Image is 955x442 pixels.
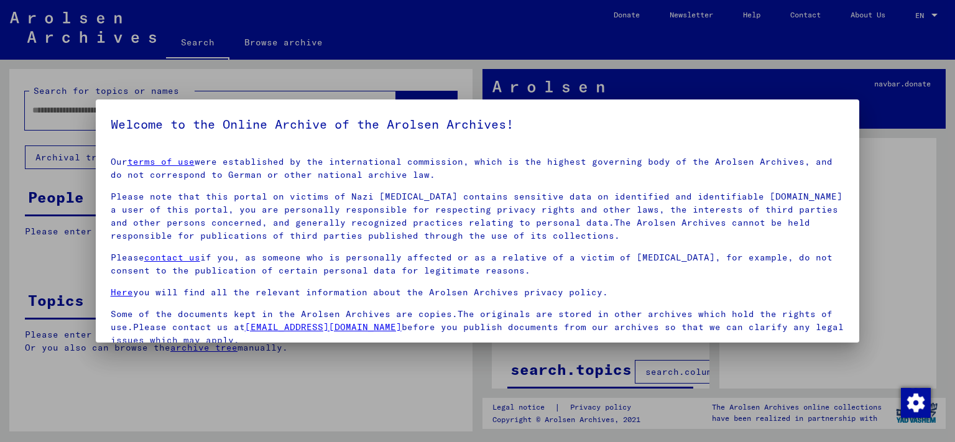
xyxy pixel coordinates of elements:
p: Please if you, as someone who is personally affected or as a relative of a victim of [MEDICAL_DAT... [111,251,845,277]
div: Change consent [900,387,930,417]
img: Change consent [901,388,931,418]
p: Please note that this portal on victims of Nazi [MEDICAL_DATA] contains sensitive data on identif... [111,190,845,242]
p: you will find all the relevant information about the Arolsen Archives privacy policy. [111,286,845,299]
a: terms of use [127,156,195,167]
a: contact us [144,252,200,263]
p: Some of the documents kept in the Arolsen Archives are copies.The originals are stored in other a... [111,308,845,347]
a: Here [111,287,133,298]
p: Our were established by the international commission, which is the highest governing body of the ... [111,155,845,182]
a: [EMAIL_ADDRESS][DOMAIN_NAME] [245,321,402,333]
h5: Welcome to the Online Archive of the Arolsen Archives! [111,114,845,134]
